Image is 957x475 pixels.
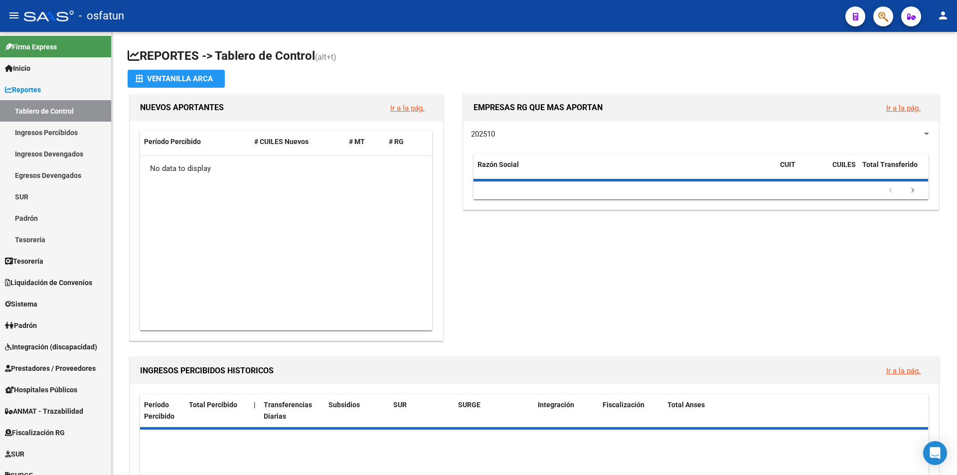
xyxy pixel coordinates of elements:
span: Reportes [5,84,41,95]
span: (alt+t) [315,52,336,62]
span: Integración [538,401,574,409]
span: Prestadores / Proveedores [5,363,96,374]
div: Ventanilla ARCA [136,70,217,88]
datatable-header-cell: Total Transferido [858,154,928,187]
span: 202510 [471,130,495,139]
datatable-header-cell: # CUILES Nuevos [250,131,345,153]
datatable-header-cell: Total Percibido [185,394,250,427]
button: Ir a la pág. [382,99,433,117]
span: Tesorería [5,256,43,267]
span: ANMAT - Trazabilidad [5,406,83,417]
a: Ir a la pág. [886,104,921,113]
button: Ventanilla ARCA [128,70,225,88]
button: Ir a la pág. [878,361,929,380]
datatable-header-cell: # MT [345,131,385,153]
span: | [254,401,256,409]
mat-icon: menu [8,9,20,21]
span: Transferencias Diarias [264,401,312,420]
div: No data to display [140,156,432,181]
datatable-header-cell: Integración [534,394,599,427]
a: Ir a la pág. [886,366,921,375]
h1: REPORTES -> Tablero de Control [128,48,941,65]
span: Integración (discapacidad) [5,341,97,352]
a: go to previous page [881,185,900,196]
datatable-header-cell: | [250,394,260,427]
datatable-header-cell: SURGE [454,394,534,427]
span: EMPRESAS RG QUE MAS APORTAN [474,103,603,112]
div: Open Intercom Messenger [923,441,947,465]
datatable-header-cell: CUILES [828,154,858,187]
span: # CUILES Nuevos [254,138,309,146]
span: CUILES [832,160,856,168]
span: Período Percibido [144,401,174,420]
span: Sistema [5,299,37,310]
span: Período Percibido [144,138,201,146]
span: Total Transferido [862,160,918,168]
span: Fiscalización RG [5,427,65,438]
span: NUEVOS APORTANTES [140,103,224,112]
span: Inicio [5,63,30,74]
datatable-header-cell: Total Anses [663,394,921,427]
mat-icon: person [937,9,949,21]
span: Liquidación de Convenios [5,277,92,288]
span: SUR [5,449,24,460]
span: Total Anses [667,401,705,409]
span: Razón Social [478,160,519,168]
datatable-header-cell: # RG [385,131,425,153]
button: Ir a la pág. [878,99,929,117]
datatable-header-cell: SUR [389,394,454,427]
span: Hospitales Públicos [5,384,77,395]
span: Firma Express [5,41,57,52]
span: Subsidios [328,401,360,409]
datatable-header-cell: Transferencias Diarias [260,394,324,427]
span: Fiscalización [603,401,644,409]
datatable-header-cell: Subsidios [324,394,389,427]
span: CUIT [780,160,796,168]
a: go to next page [903,185,922,196]
datatable-header-cell: Período Percibido [140,394,185,427]
datatable-header-cell: Período Percibido [140,131,250,153]
a: Ir a la pág. [390,104,425,113]
span: - osfatun [79,5,124,27]
span: Padrón [5,320,37,331]
datatable-header-cell: CUIT [776,154,828,187]
datatable-header-cell: Razón Social [474,154,776,187]
span: SURGE [458,401,480,409]
span: # MT [349,138,365,146]
span: SUR [393,401,407,409]
span: Total Percibido [189,401,237,409]
span: # RG [389,138,404,146]
datatable-header-cell: Fiscalización [599,394,663,427]
span: INGRESOS PERCIBIDOS HISTORICOS [140,366,274,375]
